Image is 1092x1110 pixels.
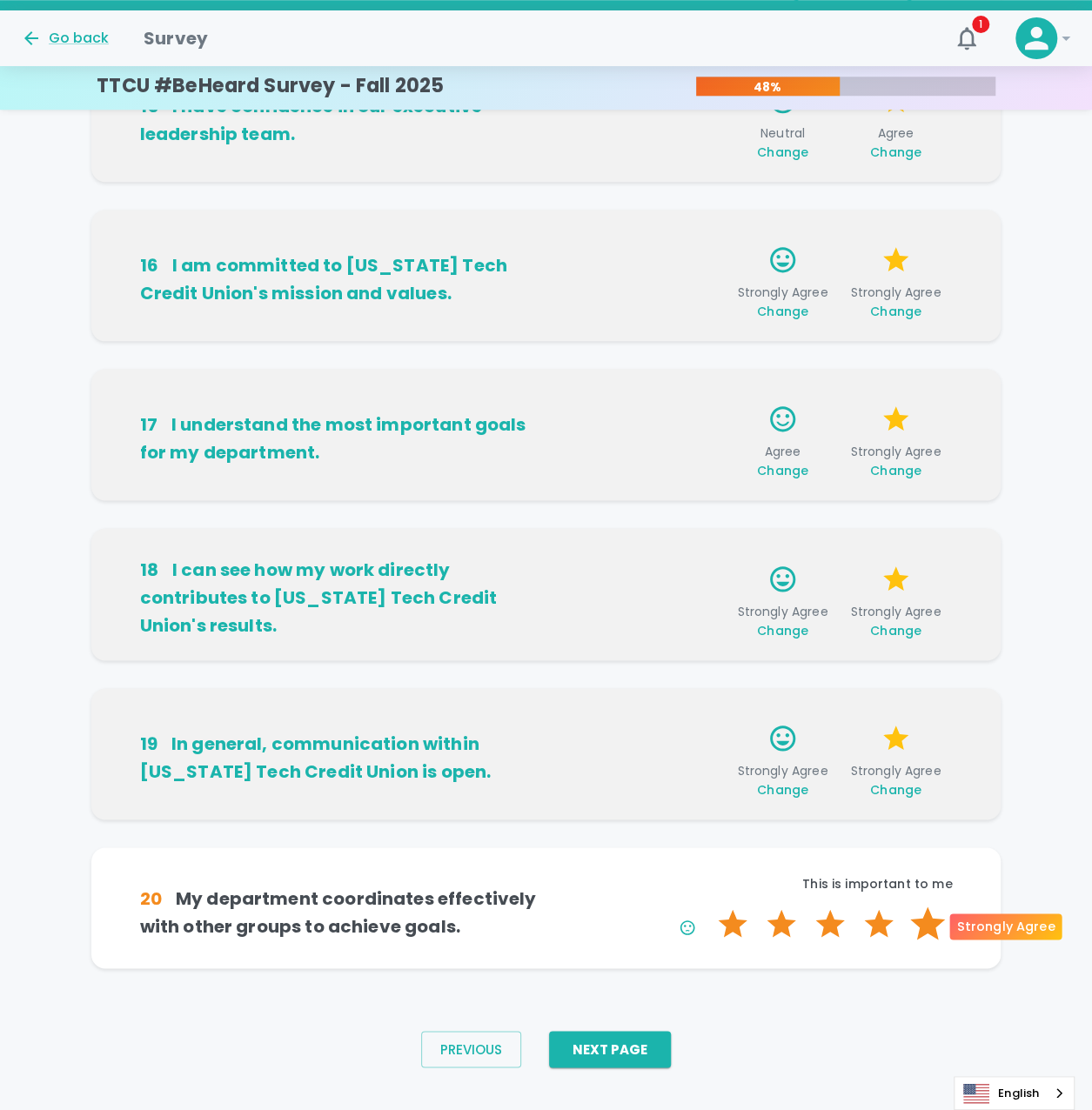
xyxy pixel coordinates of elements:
[140,730,157,758] div: 19
[955,1077,1074,1109] a: English
[949,913,1062,939] div: Strongly Agree
[140,884,162,912] div: 20
[140,411,546,466] h6: I understand the most important goals for my department.
[696,78,840,96] p: 48%
[846,284,945,320] span: Strongly Agree
[733,603,832,639] span: Strongly Agree
[733,443,832,479] span: Agree
[870,781,921,799] span: Change
[733,762,832,799] span: Strongly Agree
[846,603,945,639] span: Strongly Agree
[733,124,832,161] span: Neutral
[733,284,832,320] span: Strongly Agree
[140,730,546,786] h6: In general, communication within [US_STATE] Tech Credit Union is open.
[97,74,444,98] h4: TTCU #BeHeard Survey - Fall 2025
[140,884,546,939] h6: My department coordinates effectively with other groups to achieve goals.
[140,251,158,279] div: 16
[757,462,808,479] span: Change
[546,875,953,893] p: This is important to me
[549,1031,671,1067] button: Next Page
[757,781,808,799] span: Change
[140,556,158,584] div: 18
[21,28,109,49] button: Go back
[140,251,546,307] h6: I am committed to [US_STATE] Tech Credit Union's mission and values.
[846,124,945,161] span: Agree
[870,303,921,320] span: Change
[757,622,808,639] span: Change
[946,17,988,59] button: 1
[954,1076,1075,1110] aside: Language selected: English
[421,1031,521,1067] button: Previous
[757,303,808,320] span: Change
[972,16,989,33] span: 1
[846,762,945,799] span: Strongly Agree
[846,443,945,479] span: Strongly Agree
[140,556,546,639] h6: I can see how my work directly contributes to [US_STATE] Tech Credit Union's results.
[870,462,921,479] span: Change
[870,622,921,639] span: Change
[140,411,157,438] div: 17
[140,92,546,148] h6: I have confidence in our executive leadership team.
[757,144,808,161] span: Change
[870,144,921,161] span: Change
[954,1076,1075,1110] div: Language
[144,24,208,52] h1: Survey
